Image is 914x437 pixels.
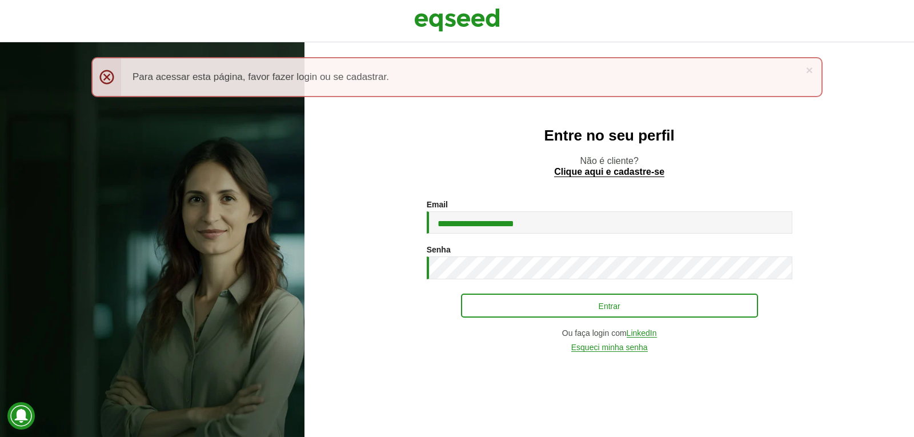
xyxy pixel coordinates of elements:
[806,64,813,76] a: ×
[327,155,891,177] p: Não é cliente?
[327,127,891,144] h2: Entre no seu perfil
[91,57,823,97] div: Para acessar esta página, favor fazer login ou se cadastrar.
[414,6,500,34] img: EqSeed Logo
[571,343,648,352] a: Esqueci minha senha
[427,246,451,254] label: Senha
[461,294,758,318] button: Entrar
[427,201,448,209] label: Email
[554,167,664,177] a: Clique aqui e cadastre-se
[627,329,657,338] a: LinkedIn
[427,329,792,338] div: Ou faça login com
